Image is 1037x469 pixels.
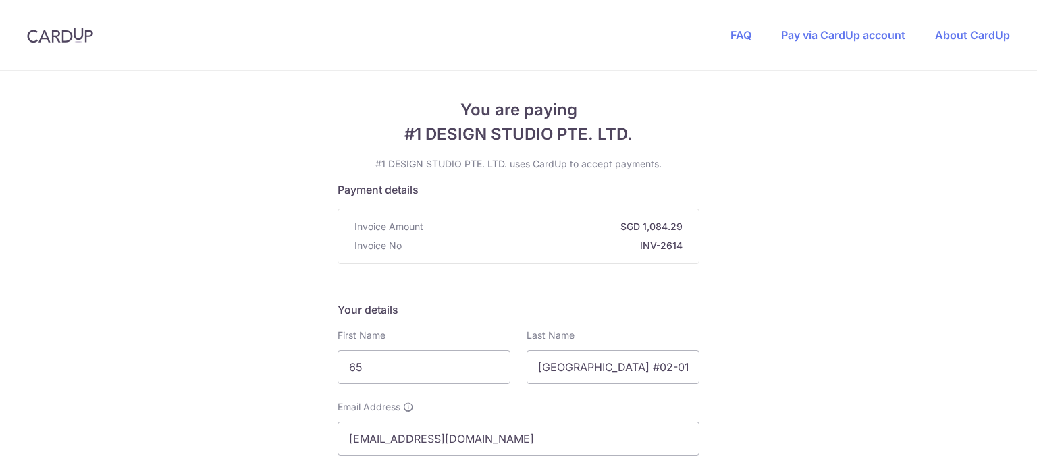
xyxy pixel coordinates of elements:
[781,28,905,42] a: Pay via CardUp account
[27,27,93,43] img: CardUp
[338,157,699,171] p: #1 DESIGN STUDIO PTE. LTD. uses CardUp to accept payments.
[429,220,683,233] strong: SGD 1,084.29
[338,329,385,342] label: First Name
[338,122,699,146] span: #1 DESIGN STUDIO PTE. LTD.
[338,422,699,456] input: Email address
[730,28,751,42] a: FAQ
[527,350,699,384] input: Last name
[935,28,1010,42] a: About CardUp
[354,239,402,252] span: Invoice No
[338,182,699,198] h5: Payment details
[338,350,510,384] input: First name
[338,98,699,122] span: You are paying
[338,302,699,318] h5: Your details
[338,400,400,414] span: Email Address
[354,220,423,233] span: Invoice Amount
[527,329,575,342] label: Last Name
[407,239,683,252] strong: INV-2614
